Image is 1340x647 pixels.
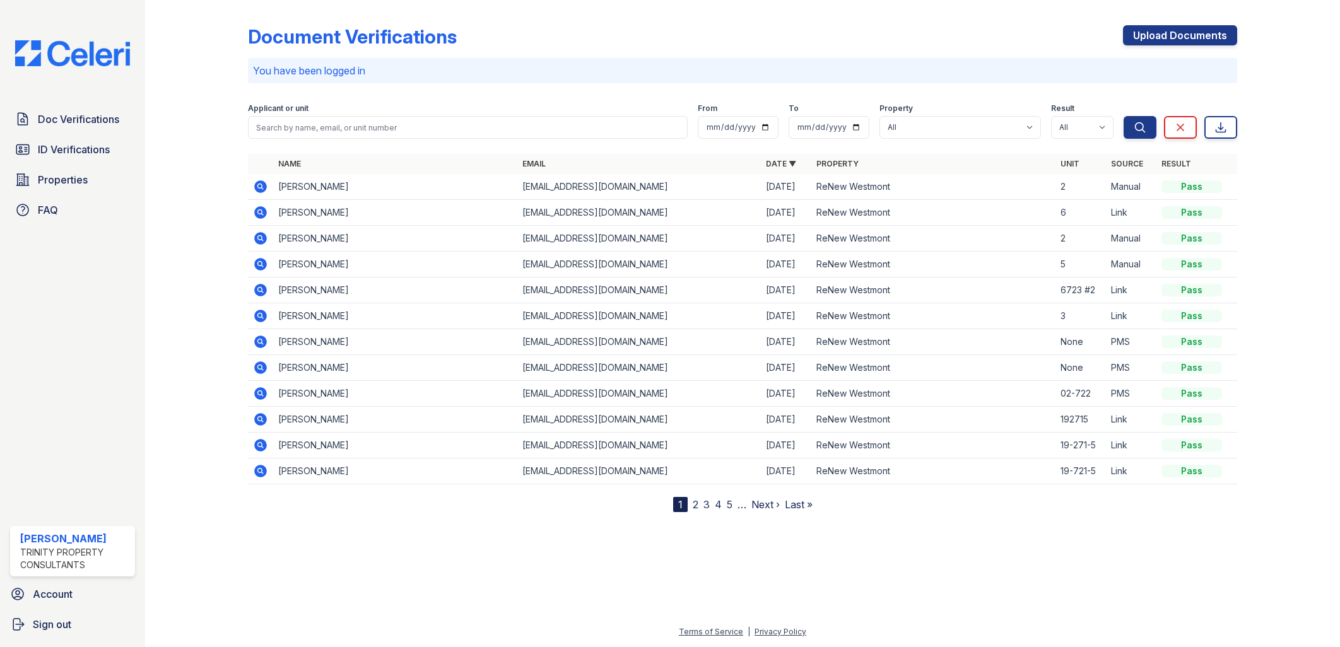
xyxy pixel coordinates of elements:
[811,226,1055,252] td: ReNew Westmont
[761,174,811,200] td: [DATE]
[38,172,88,187] span: Properties
[1055,355,1106,381] td: None
[1055,277,1106,303] td: 6723 #2
[1106,200,1156,226] td: Link
[253,63,1233,78] p: You have been logged in
[816,159,859,168] a: Property
[766,159,796,168] a: Date ▼
[273,200,517,226] td: [PERSON_NAME]
[811,303,1055,329] td: ReNew Westmont
[1055,226,1106,252] td: 2
[1161,387,1222,400] div: Pass
[761,433,811,458] td: [DATE]
[1106,277,1156,303] td: Link
[517,355,761,381] td: [EMAIL_ADDRESS][DOMAIN_NAME]
[715,498,722,511] a: 4
[811,277,1055,303] td: ReNew Westmont
[10,167,135,192] a: Properties
[1161,159,1191,168] a: Result
[20,546,130,571] div: Trinity Property Consultants
[693,498,698,511] a: 2
[517,458,761,484] td: [EMAIL_ADDRESS][DOMAIN_NAME]
[278,159,301,168] a: Name
[761,252,811,277] td: [DATE]
[761,381,811,407] td: [DATE]
[679,627,743,636] a: Terms of Service
[761,303,811,329] td: [DATE]
[248,25,457,48] div: Document Verifications
[811,407,1055,433] td: ReNew Westmont
[748,627,750,636] div: |
[761,407,811,433] td: [DATE]
[517,433,761,458] td: [EMAIL_ADDRESS][DOMAIN_NAME]
[1106,252,1156,277] td: Manual
[517,277,761,303] td: [EMAIL_ADDRESS][DOMAIN_NAME]
[517,200,761,226] td: [EMAIL_ADDRESS][DOMAIN_NAME]
[517,407,761,433] td: [EMAIL_ADDRESS][DOMAIN_NAME]
[273,433,517,458] td: [PERSON_NAME]
[751,498,780,511] a: Next ›
[1106,433,1156,458] td: Link
[522,159,546,168] a: Email
[1055,303,1106,329] td: 3
[5,40,140,66] img: CE_Logo_Blue-a8612792a0a2168367f1c8372b55b34899dd931a85d93a1a3d3e32e68fde9ad4.png
[517,303,761,329] td: [EMAIL_ADDRESS][DOMAIN_NAME]
[1055,329,1106,355] td: None
[1161,232,1222,245] div: Pass
[811,252,1055,277] td: ReNew Westmont
[755,627,806,636] a: Privacy Policy
[1161,180,1222,193] div: Pass
[273,381,517,407] td: [PERSON_NAME]
[811,200,1055,226] td: ReNew Westmont
[785,498,813,511] a: Last »
[33,586,73,602] span: Account
[1061,159,1079,168] a: Unit
[1161,258,1222,271] div: Pass
[10,137,135,162] a: ID Verifications
[273,407,517,433] td: [PERSON_NAME]
[1161,310,1222,322] div: Pass
[761,200,811,226] td: [DATE]
[1055,252,1106,277] td: 5
[38,202,58,218] span: FAQ
[5,581,140,607] a: Account
[517,174,761,200] td: [EMAIL_ADDRESS][DOMAIN_NAME]
[273,458,517,484] td: [PERSON_NAME]
[811,381,1055,407] td: ReNew Westmont
[517,252,761,277] td: [EMAIL_ADDRESS][DOMAIN_NAME]
[879,103,913,114] label: Property
[1106,381,1156,407] td: PMS
[517,381,761,407] td: [EMAIL_ADDRESS][DOMAIN_NAME]
[811,458,1055,484] td: ReNew Westmont
[5,612,140,637] a: Sign out
[761,329,811,355] td: [DATE]
[1055,407,1106,433] td: 192715
[1106,226,1156,252] td: Manual
[1161,413,1222,426] div: Pass
[273,252,517,277] td: [PERSON_NAME]
[38,112,119,127] span: Doc Verifications
[273,355,517,381] td: [PERSON_NAME]
[1106,174,1156,200] td: Manual
[38,142,110,157] span: ID Verifications
[273,277,517,303] td: [PERSON_NAME]
[273,226,517,252] td: [PERSON_NAME]
[10,197,135,223] a: FAQ
[673,497,688,512] div: 1
[761,226,811,252] td: [DATE]
[1123,25,1237,45] a: Upload Documents
[698,103,717,114] label: From
[273,303,517,329] td: [PERSON_NAME]
[248,103,309,114] label: Applicant or unit
[811,355,1055,381] td: ReNew Westmont
[1106,329,1156,355] td: PMS
[1161,361,1222,374] div: Pass
[1106,407,1156,433] td: Link
[1161,335,1222,348] div: Pass
[1106,303,1156,329] td: Link
[1111,159,1143,168] a: Source
[1055,381,1106,407] td: 02-722
[20,531,130,546] div: [PERSON_NAME]
[1161,284,1222,296] div: Pass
